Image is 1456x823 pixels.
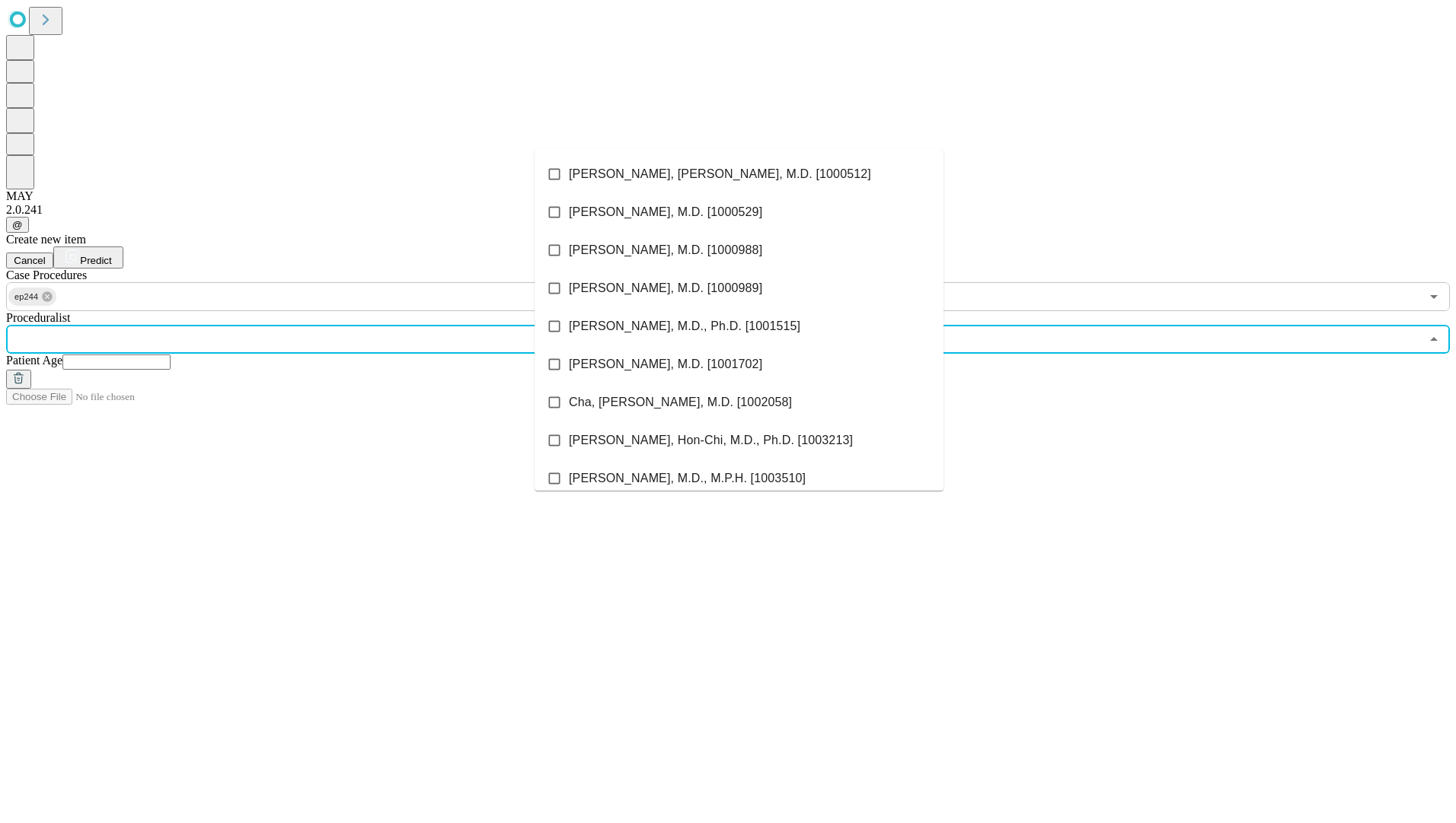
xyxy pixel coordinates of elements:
[569,279,762,297] span: [PERSON_NAME], M.D. [1000989]
[6,311,70,324] span: Proceduralist
[12,219,23,230] span: @
[569,469,806,488] span: [PERSON_NAME], M.D., M.P.H. [1003510]
[6,354,62,367] span: Patient Age
[8,288,44,306] span: ep244
[6,253,53,269] button: Cancel
[569,431,853,450] span: [PERSON_NAME], Hon-Chi, M.D., Ph.D. [1003213]
[6,189,1450,203] div: MAY
[569,203,762,221] span: [PERSON_NAME], M.D. [1000529]
[6,269,87,281] span: Scheduled Procedure
[53,246,123,269] button: Predict
[569,355,762,373] span: [PERSON_NAME], M.D. [1001702]
[14,255,46,266] span: Cancel
[8,288,56,306] div: ep244
[569,317,800,335] span: [PERSON_NAME], M.D., Ph.D. [1001515]
[569,393,792,411] span: Cha, [PERSON_NAME], M.D. [1002058]
[6,233,86,246] span: Create new item
[6,203,1450,217] div: 2.0.241
[80,255,111,266] span: Predict
[1423,329,1445,350] button: Close
[569,165,871,183] span: [PERSON_NAME], [PERSON_NAME], M.D. [1000512]
[6,217,29,233] button: @
[1423,286,1445,307] button: Open
[569,241,762,259] span: [PERSON_NAME], M.D. [1000988]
